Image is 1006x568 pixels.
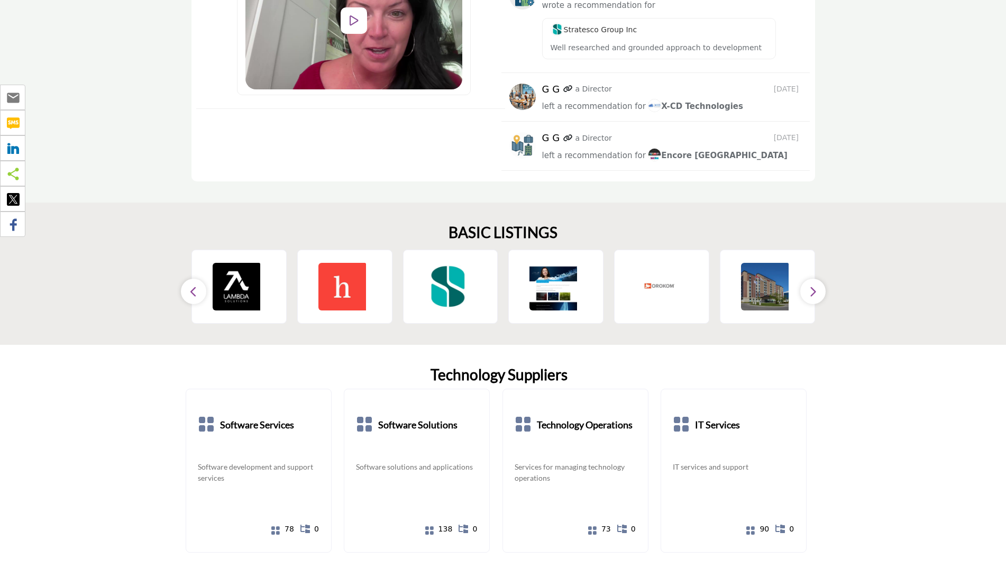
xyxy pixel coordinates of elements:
img: Halmyre [318,263,366,310]
span: [DATE] [774,132,802,143]
span: 0 [314,524,319,535]
span: left a recommendation for [542,151,646,160]
a: imageX-CD Technologies [648,100,743,113]
i: Show All 138 Suppliers [425,526,434,535]
img: Lambda Solutions Inc. [213,263,260,310]
a: imageEncore [GEOGRAPHIC_DATA] [648,149,788,162]
span: 138 [438,524,453,535]
a: 0 [459,520,478,538]
p: a Director [575,133,612,144]
a: 78 [276,520,295,538]
span: Encore [GEOGRAPHIC_DATA] [648,151,788,160]
img: avtar-image [509,84,536,110]
h5: G G [542,84,561,95]
span: 78 [285,524,294,535]
a: Technology Suppliers [431,366,568,384]
a: IT services and support [673,461,748,472]
i: Show All 73 Suppliers [588,526,597,535]
img: image [648,148,661,161]
i: Show All 90 Suppliers [746,526,755,535]
a: Software solutions and applications [356,461,473,472]
span: wrote a recommendation for [542,1,655,10]
i: Show All 0 Sub-Categories [775,525,785,533]
span: X-CD Technologies [648,102,743,111]
span: Stratesco Group Inc [551,25,637,34]
img: avtar-image [509,132,536,159]
a: Software Services [220,401,294,448]
span: 90 [760,524,769,535]
span: 0 [472,524,477,535]
a: imageStratesco Group Inc [551,25,637,34]
i: Show All 78 Suppliers [271,526,280,535]
p: a Director [575,84,612,95]
a: Software development and support services [198,461,319,483]
h2: BASIC LISTINGS [449,224,557,242]
span: 0 [631,524,636,535]
img: Stratesco Group Inc [424,263,472,310]
a: IT Services [695,401,740,448]
a: 0 [776,520,794,538]
img: image [551,23,564,36]
img: OROKOM [635,263,683,310]
a: 90 [751,520,770,538]
img: image [648,99,661,112]
a: Technology Operations [537,401,633,448]
p: Well researched and grounded approach to development [551,42,767,53]
a: 138 [434,520,453,538]
img: Springhill Suites by Marriott Toronto Vaughan [741,263,789,310]
span: 73 [601,524,611,535]
span: 0 [789,524,794,535]
span: [DATE] [774,84,802,95]
i: Show All 0 Sub-Categories [300,525,310,533]
a: 73 [593,520,611,538]
span: left a recommendation for [542,102,646,111]
a: Services for managing technology operations [515,461,636,483]
i: Show All 0 Sub-Categories [459,525,468,533]
a: 0 [301,520,319,538]
a: Software Solutions [378,401,458,448]
a: 0 [618,520,636,538]
i: Show All 0 Sub-Categories [617,525,627,533]
img: RSM Canada [529,263,577,310]
h5: G G [542,132,561,144]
